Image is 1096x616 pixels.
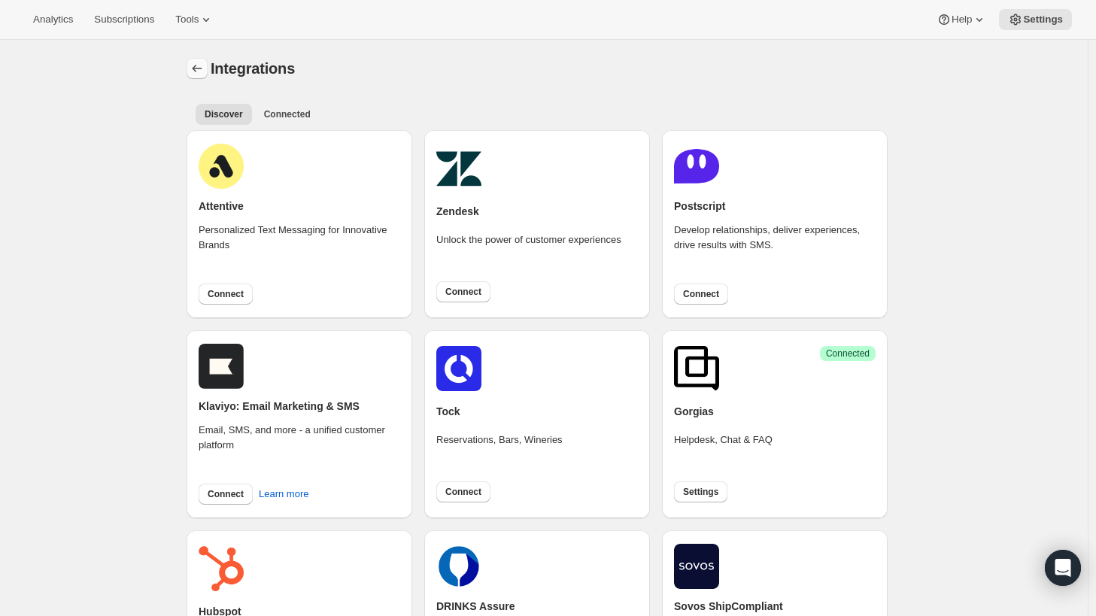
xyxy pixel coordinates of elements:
div: Personalized Text Messaging for Innovative Brands [199,223,400,274]
h2: Attentive [199,199,244,214]
div: Unlock the power of customer experiences [436,232,621,269]
span: Connect [208,488,244,500]
button: Help [928,9,996,30]
img: drinks.png [436,544,481,589]
span: Connected [264,108,311,120]
h2: Gorgias [674,404,714,419]
span: Settings [683,486,718,498]
h2: DRINKS Assure [436,599,515,614]
button: Tools [166,9,223,30]
button: Settings [674,481,727,502]
span: Settings [1023,14,1063,26]
div: Open Intercom Messenger [1045,550,1081,586]
button: All customers [196,104,252,125]
div: Helpdesk, Chat & FAQ [674,432,773,469]
span: Connect [208,288,244,300]
span: Analytics [33,14,73,26]
h2: Klaviyo: Email Marketing & SMS [199,399,360,414]
button: Connect [674,284,728,305]
span: Learn more [259,487,308,502]
img: hubspot.png [199,546,244,591]
span: Discover [205,108,243,120]
img: tockicon.png [436,346,481,391]
img: zendesk.png [436,146,481,191]
div: Reservations, Bars, Wineries [436,432,563,469]
span: Help [952,14,972,26]
img: attentive.png [199,144,244,189]
span: Connected [826,347,870,360]
button: Connect [436,281,490,302]
div: Develop relationships, deliver experiences, drive results with SMS. [674,223,876,274]
button: Settings [187,58,208,79]
button: Learn more [250,482,317,506]
button: Connect [199,484,253,505]
button: Analytics [24,9,82,30]
img: postscript.png [674,144,719,189]
img: gorgias.png [674,346,719,391]
div: Email, SMS, and more - a unified customer platform [199,423,400,474]
button: Settings [999,9,1072,30]
button: Subscriptions [85,9,163,30]
h2: Sovos ShipCompliant [674,599,783,614]
span: Connect [683,288,719,300]
button: Connect [436,481,490,502]
span: Subscriptions [94,14,154,26]
h2: Zendesk [436,204,479,219]
img: shipcompliant.png [674,544,719,589]
span: Tools [175,14,199,26]
span: Integrations [211,60,295,77]
h2: Postscript [674,199,725,214]
span: Connect [445,286,481,298]
button: Connect [199,284,253,305]
h2: Tock [436,404,460,419]
span: Connect [445,486,481,498]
